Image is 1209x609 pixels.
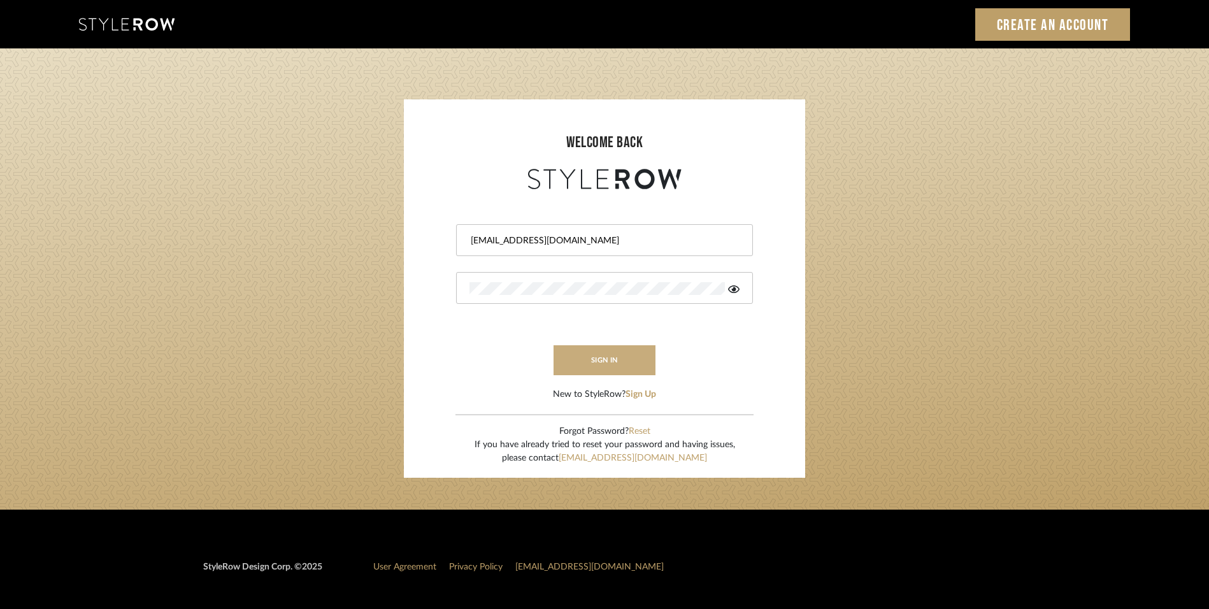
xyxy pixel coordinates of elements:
[515,562,664,571] a: [EMAIL_ADDRESS][DOMAIN_NAME]
[203,561,322,584] div: StyleRow Design Corp. ©2025
[554,345,655,375] button: sign in
[475,425,735,438] div: Forgot Password?
[417,131,792,154] div: welcome back
[626,388,656,401] button: Sign Up
[469,234,736,247] input: Email Address
[559,454,707,462] a: [EMAIL_ADDRESS][DOMAIN_NAME]
[475,438,735,465] div: If you have already tried to reset your password and having issues, please contact
[449,562,503,571] a: Privacy Policy
[553,388,656,401] div: New to StyleRow?
[975,8,1131,41] a: Create an Account
[629,425,650,438] button: Reset
[373,562,436,571] a: User Agreement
